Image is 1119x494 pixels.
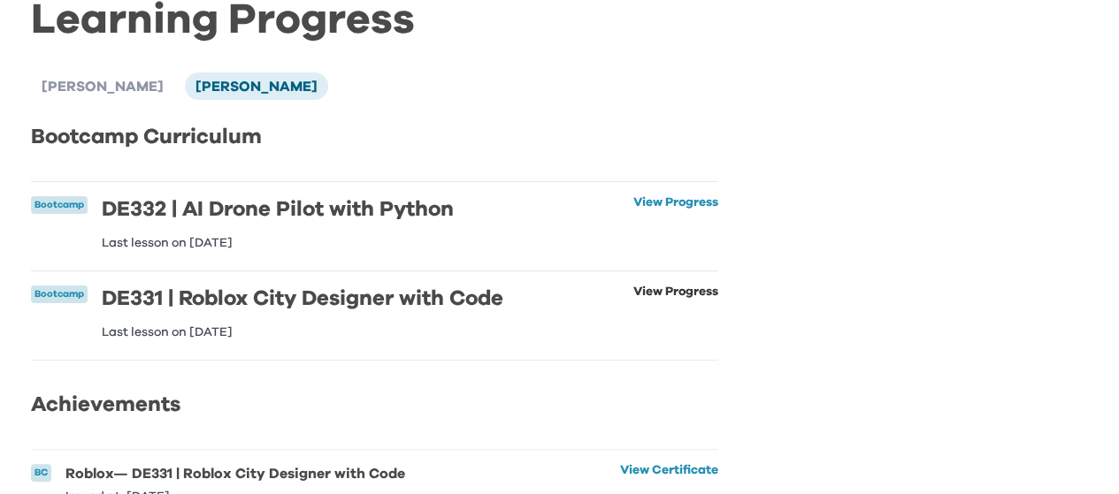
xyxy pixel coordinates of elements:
[34,466,48,481] p: BC
[102,237,454,249] p: Last lesson on [DATE]
[34,198,84,213] p: Bootcamp
[34,287,84,302] p: Bootcamp
[195,80,318,94] span: [PERSON_NAME]
[102,196,454,223] h6: DE332 | AI Drone Pilot with Python
[102,326,503,338] p: Last lesson on [DATE]
[42,80,164,94] span: [PERSON_NAME]
[31,11,718,30] h1: Learning Progress
[31,121,718,153] h2: Bootcamp Curriculum
[65,464,405,483] h6: Roblox — DE331 | Roblox City Designer with Code
[633,285,718,338] a: View Progress
[102,285,503,312] h6: DE331 | Roblox City Designer with Code
[31,389,718,421] h2: Achievements
[633,196,718,249] a: View Progress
